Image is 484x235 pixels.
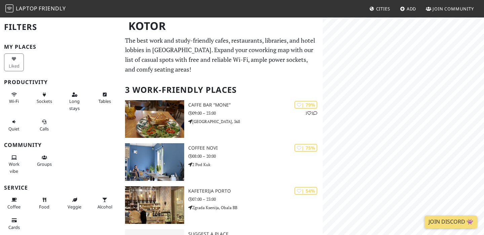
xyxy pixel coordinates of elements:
h3: Productivity [4,79,117,85]
button: Alcohol [95,194,115,212]
button: Calls [34,116,54,134]
span: Laptop [16,5,38,12]
div: | 75% [294,144,317,152]
a: Kafeterija Porto | 54% Kafeterija Porto 07:00 – 23:00 Zgrada Ksenija, Obala BB [121,186,323,224]
button: Quiet [4,116,24,134]
span: Credit cards [8,224,20,230]
img: Kafeterija Porto [125,186,184,224]
button: Veggie [65,194,84,212]
span: Alcohol [97,204,112,210]
a: Join Community [423,3,477,15]
button: Groups [34,152,54,170]
button: Tables [95,89,115,107]
button: Wi-Fi [4,89,24,107]
p: Zgrada Ksenija, Obala BB [188,204,323,211]
span: Group tables [37,161,52,167]
span: Video/audio calls [40,126,49,132]
p: [GEOGRAPHIC_DATA], 368 [188,118,323,125]
span: Coffee [7,204,21,210]
span: Quiet [8,126,19,132]
h3: Service [4,185,117,191]
p: 2 Pod Kuk [188,161,323,168]
p: 08:00 – 20:00 [188,153,323,159]
button: Work vibe [4,152,24,177]
img: Caffe bar “Mone” [125,100,184,138]
span: Join Community [433,6,474,12]
h2: Filters [4,17,117,37]
span: Power sockets [37,98,52,104]
span: Work-friendly tables [98,98,111,104]
a: Coffee Novi | 75% Coffee Novi 08:00 – 20:00 2 Pod Kuk [121,143,323,181]
h1: Kotor [123,17,321,35]
span: Veggie [68,204,81,210]
p: 07:00 – 23:00 [188,196,323,202]
button: Long stays [65,89,84,114]
a: Caffe bar “Mone” | 79% 11 Caffe bar “Mone” 09:00 – 23:00 [GEOGRAPHIC_DATA], 368 [121,100,323,138]
a: Cities [367,3,393,15]
button: Coffee [4,194,24,212]
button: Food [34,194,54,212]
h3: Coffee Novi [188,145,323,151]
h3: Kafeterija Porto [188,188,323,194]
div: | 54% [294,187,317,195]
h3: Community [4,142,117,148]
h2: 3 Work-Friendly Places [125,80,319,100]
span: Friendly [39,5,66,12]
span: Long stays [69,98,80,111]
div: | 79% [294,101,317,109]
p: 1 1 [305,110,317,116]
a: LaptopFriendly LaptopFriendly [5,3,66,15]
img: LaptopFriendly [5,4,13,12]
span: Add [407,6,416,12]
span: Stable Wi-Fi [9,98,19,104]
h3: My Places [4,44,117,50]
a: Add [397,3,419,15]
span: People working [9,161,19,174]
p: The best work and study-friendly cafes, restaurants, libraries, and hotel lobbies in [GEOGRAPHIC_... [125,36,319,74]
span: Food [39,204,49,210]
span: Cities [376,6,390,12]
button: Cards [4,215,24,233]
p: 09:00 – 23:00 [188,110,323,116]
h3: Caffe bar “Mone” [188,102,323,108]
img: Coffee Novi [125,143,184,181]
button: Sockets [34,89,54,107]
a: Join Discord 👾 [425,216,477,228]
